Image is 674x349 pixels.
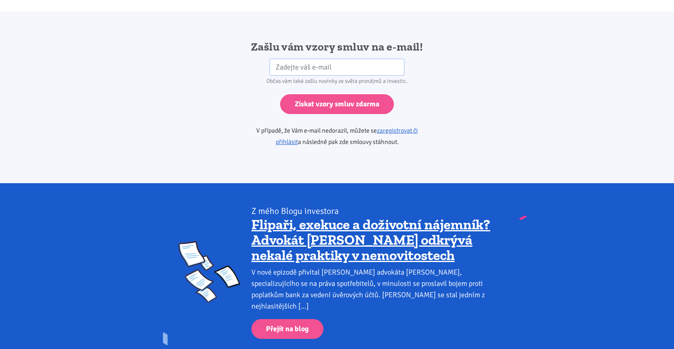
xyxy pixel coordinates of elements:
[251,319,323,339] a: Přejít na blog
[251,267,495,312] div: V nové epizodě přivítal [PERSON_NAME] advokáta [PERSON_NAME], specializujícího se na práva spotře...
[251,205,495,217] div: Z mého Blogu investora
[233,76,441,87] div: Občas vám také zašlu novinky ze světa pronájmů a investic.
[233,125,441,148] p: V případě, že Vám e-mail nedorazil, můžete se a následně pak zde smlouvy stáhnout.
[233,40,441,54] h2: Zašlu vám vzory smluv na e-mail!
[280,94,394,114] input: Získat vzory smluv zdarma
[251,216,490,264] a: Flipaři, exekuce a doživotní nájemník? Advokát [PERSON_NAME] odkrývá nekalé praktiky v nemovitostech
[270,59,404,76] input: Zadejte váš e-mail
